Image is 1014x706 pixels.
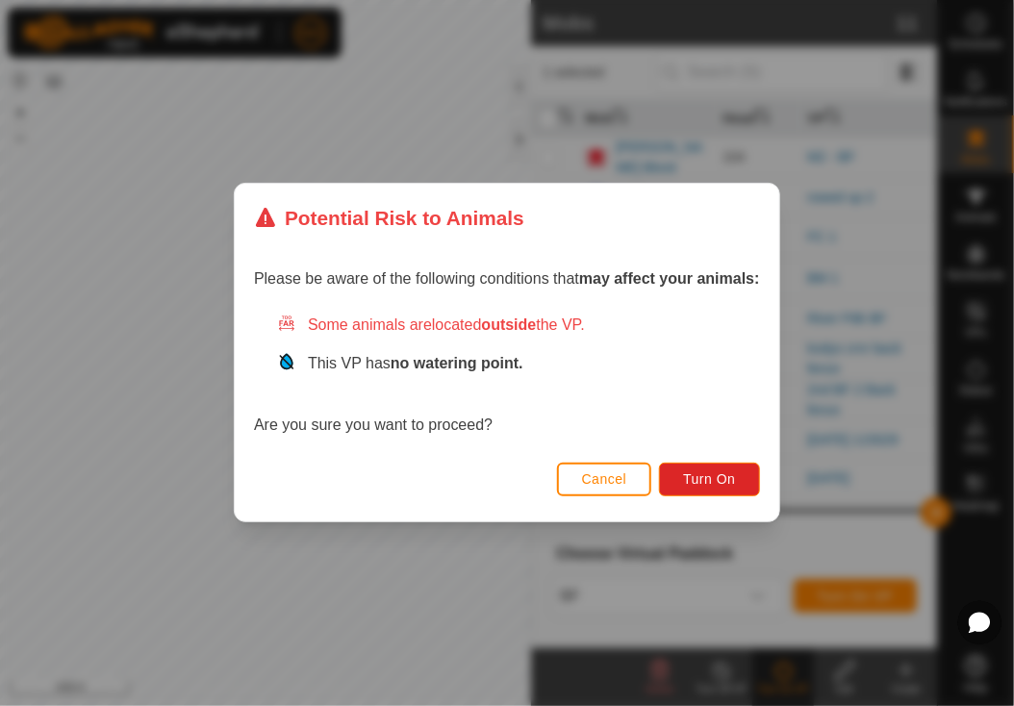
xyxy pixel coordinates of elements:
[684,472,736,488] span: Turn On
[660,463,760,496] button: Turn On
[432,317,585,334] span: located the VP.
[557,463,652,496] button: Cancel
[254,271,760,288] span: Please be aware of the following conditions that
[308,356,523,372] span: This VP has
[254,315,760,438] div: Are you sure you want to proceed?
[579,271,760,288] strong: may affect your animals:
[582,472,627,488] span: Cancel
[391,356,523,372] strong: no watering point.
[482,317,537,334] strong: outside
[277,315,760,338] div: Some animals are
[254,203,524,233] div: Potential Risk to Animals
